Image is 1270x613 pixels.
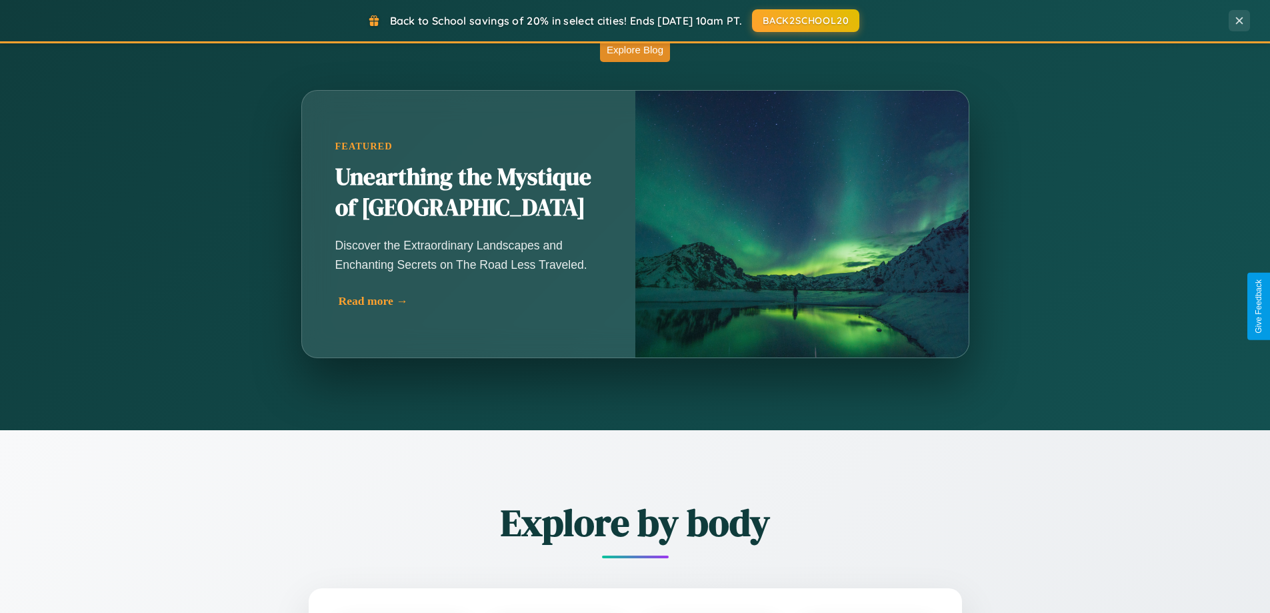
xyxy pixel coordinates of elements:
[335,162,602,223] h2: Unearthing the Mystique of [GEOGRAPHIC_DATA]
[339,294,605,308] div: Read more →
[335,141,602,152] div: Featured
[1254,279,1263,334] div: Give Feedback
[335,236,602,273] p: Discover the Extraordinary Landscapes and Enchanting Secrets on The Road Less Traveled.
[600,37,670,62] button: Explore Blog
[752,9,859,32] button: BACK2SCHOOL20
[235,497,1035,548] h2: Explore by body
[390,14,742,27] span: Back to School savings of 20% in select cities! Ends [DATE] 10am PT.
